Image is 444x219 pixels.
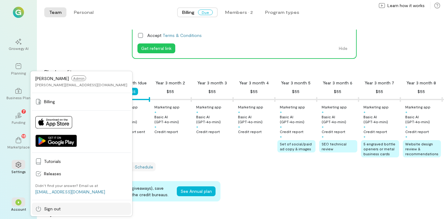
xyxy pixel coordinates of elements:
[363,114,399,124] div: Basic AI (GPT‑4o‑mini)
[7,144,30,149] div: Marketplace
[177,186,216,196] button: See Annual plan
[44,69,442,75] div: Plan benefits
[198,10,213,15] span: Due
[163,33,202,38] a: Terms & Conditions
[208,88,216,95] div: $55
[7,83,30,105] a: Business Plan
[280,129,303,134] div: Credit report
[12,120,25,125] div: Funding
[405,129,429,134] div: Credit report
[35,183,98,188] div: Didn’t find your answer? Email us at
[196,114,232,124] div: Basic AI (GPT‑4o‑mini)
[177,7,218,17] button: BillingDue
[44,7,66,17] button: Team
[7,157,30,179] a: Settings
[22,133,26,139] span: 13
[292,88,299,95] div: $55
[322,134,324,139] div: +
[405,109,407,114] div: +
[32,155,131,168] a: Tutorials
[154,124,157,129] div: +
[35,82,127,87] div: [PERSON_NAME][EMAIL_ADDRESS][DOMAIN_NAME]
[7,107,30,130] a: Funding
[281,80,311,86] div: Year 3 month 5
[11,207,26,212] div: Account
[322,124,324,129] div: +
[238,129,262,134] div: Credit report
[44,99,127,105] span: Billing
[6,95,30,100] div: Business Plan
[406,80,436,86] div: Year 3 month 8
[156,80,185,86] div: Year 3 month 2
[154,129,178,134] div: Credit report
[196,109,198,114] div: +
[7,132,30,154] a: Marketplace
[238,109,240,114] div: +
[135,164,153,169] a: Schedule
[7,34,30,56] a: Growegy AI
[280,134,282,139] div: +
[322,104,347,109] div: Marketing app
[220,7,258,17] button: Members · 2
[363,142,395,156] span: 5 engraved bottle openers or metal business cards
[280,142,312,151] span: Set of social/paid ad copy & images
[35,116,72,128] img: Download on App Store
[7,194,30,217] div: *Account
[196,129,220,134] div: Credit report
[154,109,157,114] div: +
[182,9,194,15] span: Billing
[405,114,441,124] div: Basic AI (GPT‑4o‑mini)
[363,109,366,114] div: +
[280,124,282,129] div: +
[418,88,425,95] div: $55
[322,142,347,151] span: SEO technical review
[405,134,407,139] div: +
[365,80,394,86] div: Year 3 month 7
[376,88,383,95] div: $55
[363,129,387,134] div: Credit report
[322,114,357,124] div: Basic AI (GPT‑4o‑mini)
[154,104,180,109] div: Marketing app
[334,88,341,95] div: $55
[11,169,26,174] div: Settings
[44,211,402,217] div: Payment methods
[167,88,174,95] div: $55
[225,9,253,15] div: Members · 2
[44,171,127,177] span: Releases
[11,71,26,75] div: Planning
[260,7,304,17] button: Program types
[387,2,425,9] span: Learn how it works
[238,104,263,109] div: Marketing app
[32,168,131,180] a: Releases
[238,124,240,129] div: +
[23,108,25,114] span: 7
[154,114,190,124] div: Basic AI (GPT‑4o‑mini)
[280,104,305,109] div: Marketing app
[405,142,438,156] span: Website design review & recommendations
[335,43,351,53] button: Hide
[137,43,175,53] button: Get referral link
[35,76,69,81] span: [PERSON_NAME]
[238,114,274,124] div: Basic AI (GPT‑4o‑mini)
[147,32,202,39] span: Accept
[35,189,105,194] a: [EMAIL_ADDRESS][DOMAIN_NAME]
[44,158,127,164] span: Tutorials
[196,124,198,129] div: +
[322,129,345,134] div: Credit report
[32,95,131,108] a: Billing
[7,58,30,80] a: Planning
[35,135,77,147] img: Get it on Google Play
[197,80,227,86] div: Year 3 month 3
[363,124,366,129] div: +
[239,80,269,86] div: Year 3 month 4
[280,109,282,114] div: +
[71,75,86,81] span: Admin
[405,124,407,129] div: +
[44,206,127,212] span: Sign out
[322,109,324,114] div: +
[69,7,98,17] button: Personal
[9,46,29,51] div: Growegy AI
[363,104,389,109] div: Marketing app
[405,104,430,109] div: Marketing app
[363,134,366,139] div: +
